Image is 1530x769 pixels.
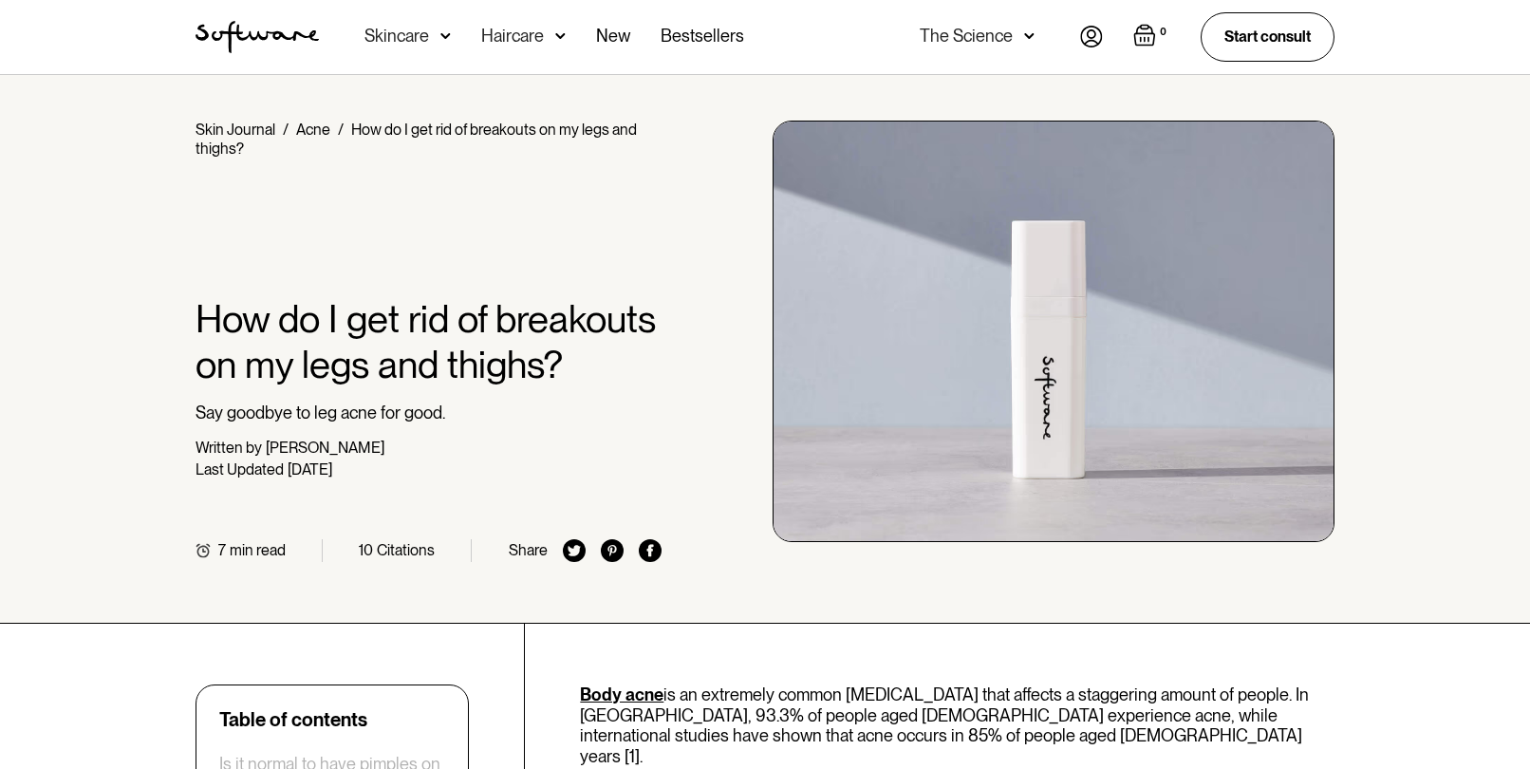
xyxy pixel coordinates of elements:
[196,121,275,139] a: Skin Journal
[196,403,662,423] p: Say goodbye to leg acne for good.
[296,121,330,139] a: Acne
[1201,12,1334,61] a: Start consult
[1156,24,1170,41] div: 0
[266,439,384,457] div: [PERSON_NAME]
[639,539,662,562] img: facebook icon
[196,296,662,387] h1: How do I get rid of breakouts on my legs and thighs?
[338,121,344,139] div: /
[563,539,586,562] img: twitter icon
[219,708,367,731] div: Table of contents
[196,439,262,457] div: Written by
[196,21,319,53] a: home
[580,685,1334,766] p: is an extremely common [MEDICAL_DATA] that affects a staggering amount of people. In [GEOGRAPHIC_...
[196,121,637,158] div: How do I get rid of breakouts on my legs and thighs?
[481,27,544,46] div: Haircare
[288,460,332,478] div: [DATE]
[196,21,319,53] img: Software Logo
[1024,27,1035,46] img: arrow down
[920,27,1013,46] div: The Science
[196,460,284,478] div: Last Updated
[440,27,451,46] img: arrow down
[1133,24,1170,50] a: Open empty cart
[364,27,429,46] div: Skincare
[377,541,435,559] div: Citations
[601,539,624,562] img: pinterest icon
[555,27,566,46] img: arrow down
[230,541,286,559] div: min read
[283,121,289,139] div: /
[509,541,548,559] div: Share
[218,541,226,559] div: 7
[359,541,373,559] div: 10
[580,685,663,704] a: Body acne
